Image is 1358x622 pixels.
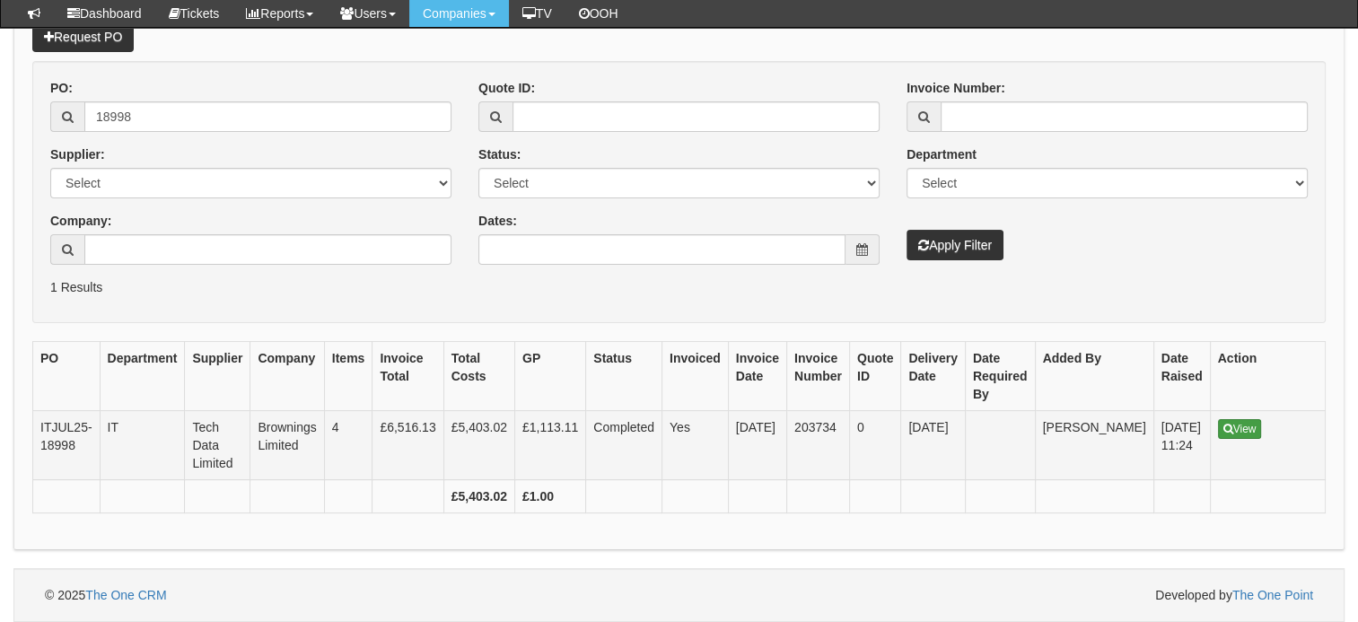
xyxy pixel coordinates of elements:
[250,342,324,411] th: Company
[661,411,728,480] td: Yes
[478,212,517,230] label: Dates:
[907,145,977,163] label: Department
[786,342,849,411] th: Invoice Number
[250,411,324,480] td: Brownings Limited
[586,342,662,411] th: Status
[907,230,1003,260] button: Apply Filter
[185,342,250,411] th: Supplier
[32,22,134,52] a: Request PO
[85,588,166,602] a: The One CRM
[100,342,185,411] th: Department
[1232,588,1313,602] a: The One Point
[185,411,250,480] td: Tech Data Limited
[901,411,965,480] td: [DATE]
[965,342,1035,411] th: Date Required By
[50,278,1308,296] p: 1 Results
[372,342,443,411] th: Invoice Total
[786,411,849,480] td: 203734
[1155,586,1313,604] span: Developed by
[443,480,514,513] th: £5,403.02
[849,411,900,480] td: 0
[907,79,1005,97] label: Invoice Number:
[50,145,105,163] label: Supplier:
[901,342,965,411] th: Delivery Date
[50,212,111,230] label: Company:
[324,411,372,480] td: 4
[1153,342,1210,411] th: Date Raised
[50,79,73,97] label: PO:
[514,480,585,513] th: £1.00
[514,342,585,411] th: GP
[33,342,101,411] th: PO
[372,411,443,480] td: £6,516.13
[1218,419,1262,439] a: View
[33,411,101,480] td: ITJUL25-18998
[1035,342,1153,411] th: Added By
[728,342,786,411] th: Invoice Date
[324,342,372,411] th: Items
[728,411,786,480] td: [DATE]
[443,342,514,411] th: Total Costs
[100,411,185,480] td: IT
[45,588,167,602] span: © 2025
[849,342,900,411] th: Quote ID
[478,79,535,97] label: Quote ID:
[478,145,521,163] label: Status:
[1035,411,1153,480] td: [PERSON_NAME]
[1153,411,1210,480] td: [DATE] 11:24
[586,411,662,480] td: Completed
[514,411,585,480] td: £1,113.11
[661,342,728,411] th: Invoiced
[1210,342,1325,411] th: Action
[443,411,514,480] td: £5,403.02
